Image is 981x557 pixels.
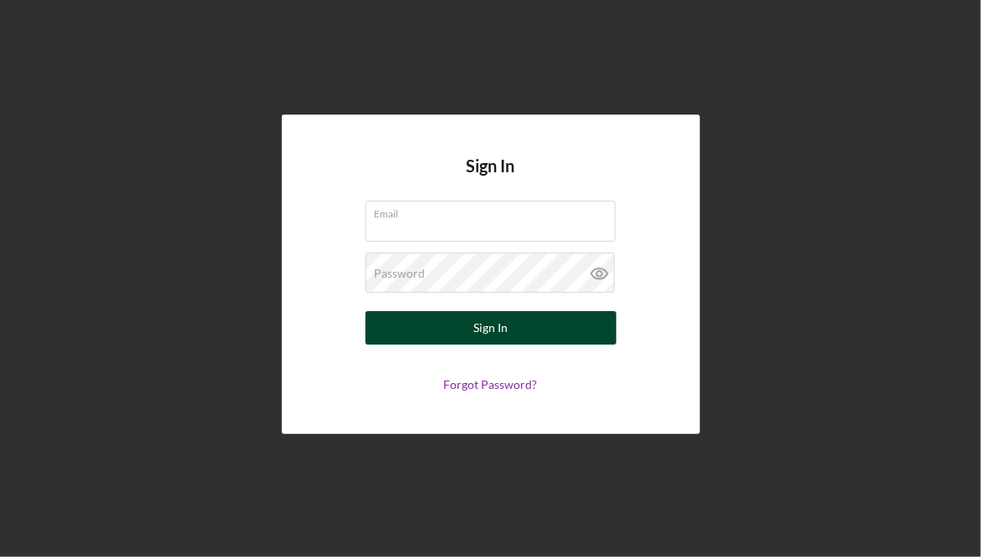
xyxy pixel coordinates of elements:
[467,156,515,201] h4: Sign In
[375,267,426,280] label: Password
[375,202,616,220] label: Email
[473,311,508,345] div: Sign In
[365,311,616,345] button: Sign In
[444,377,538,391] a: Forgot Password?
